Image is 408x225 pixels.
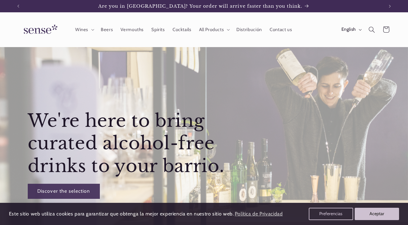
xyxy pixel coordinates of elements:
summary: All Products [195,23,233,36]
span: Spirits [151,27,165,33]
a: Vermouths [117,23,148,36]
img: Sense [16,21,63,38]
a: Contact us [266,23,296,36]
summary: Wines [71,23,97,36]
span: Este sitio web utiliza cookies para garantizar que obtenga la mejor experiencia en nuestro sitio ... [9,211,234,217]
span: Wines [75,27,88,33]
span: Beers [101,27,113,33]
a: Distribución [233,23,266,36]
span: Distribución [236,27,262,33]
span: All Products [199,27,224,33]
span: Cocktails [173,27,191,33]
a: Beers [97,23,116,36]
button: English [337,23,365,36]
a: Spirits [148,23,169,36]
span: Vermouths [120,27,144,33]
a: Política de Privacidad (opens in a new tab) [234,209,284,219]
a: Sense [14,18,65,41]
span: Are you in [GEOGRAPHIC_DATA]? Your order will arrive faster than you think. [98,3,302,9]
a: Discover the selection [27,184,100,199]
h2: We're here to bring curated alcohol-free drinks to your barrio. [27,109,225,177]
a: Cocktails [169,23,195,36]
span: Contact us [270,27,292,33]
button: Preferencias [309,208,353,220]
summary: Search [365,22,379,37]
span: English [341,26,356,33]
button: Aceptar [355,208,399,220]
